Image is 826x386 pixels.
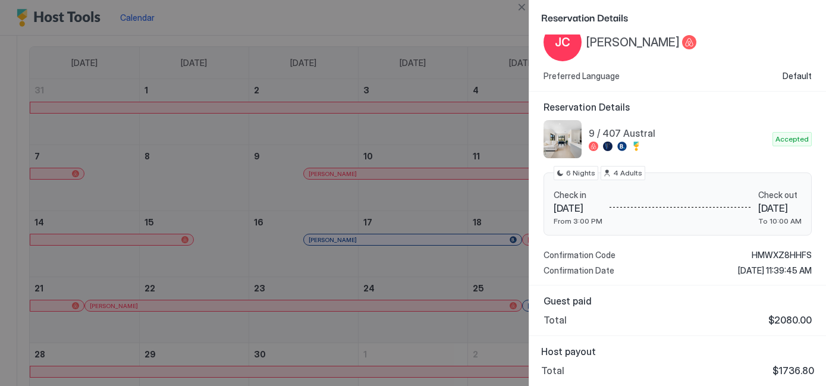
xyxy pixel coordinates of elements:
[544,250,615,261] span: Confirmation Code
[775,134,809,145] span: Accepted
[541,346,814,357] span: Host payout
[544,120,582,158] div: listing image
[544,101,812,113] span: Reservation Details
[554,216,602,225] span: From 3:00 PM
[613,168,642,178] span: 4 Adults
[541,365,564,376] span: Total
[541,10,812,24] span: Reservation Details
[772,365,814,376] span: $1736.80
[586,35,680,50] span: [PERSON_NAME]
[758,216,802,225] span: To 10:00 AM
[738,265,812,276] span: [DATE] 11:39:45 AM
[589,127,768,139] span: 9 / 407 Austral
[783,71,812,81] span: Default
[544,265,614,276] span: Confirmation Date
[566,168,595,178] span: 6 Nights
[555,33,570,51] span: JC
[758,202,802,214] span: [DATE]
[554,190,602,200] span: Check in
[544,314,567,326] span: Total
[554,202,602,214] span: [DATE]
[752,250,812,261] span: HMWXZ8HHFS
[768,314,812,326] span: $2080.00
[544,71,620,81] span: Preferred Language
[544,295,812,307] span: Guest paid
[758,190,802,200] span: Check out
